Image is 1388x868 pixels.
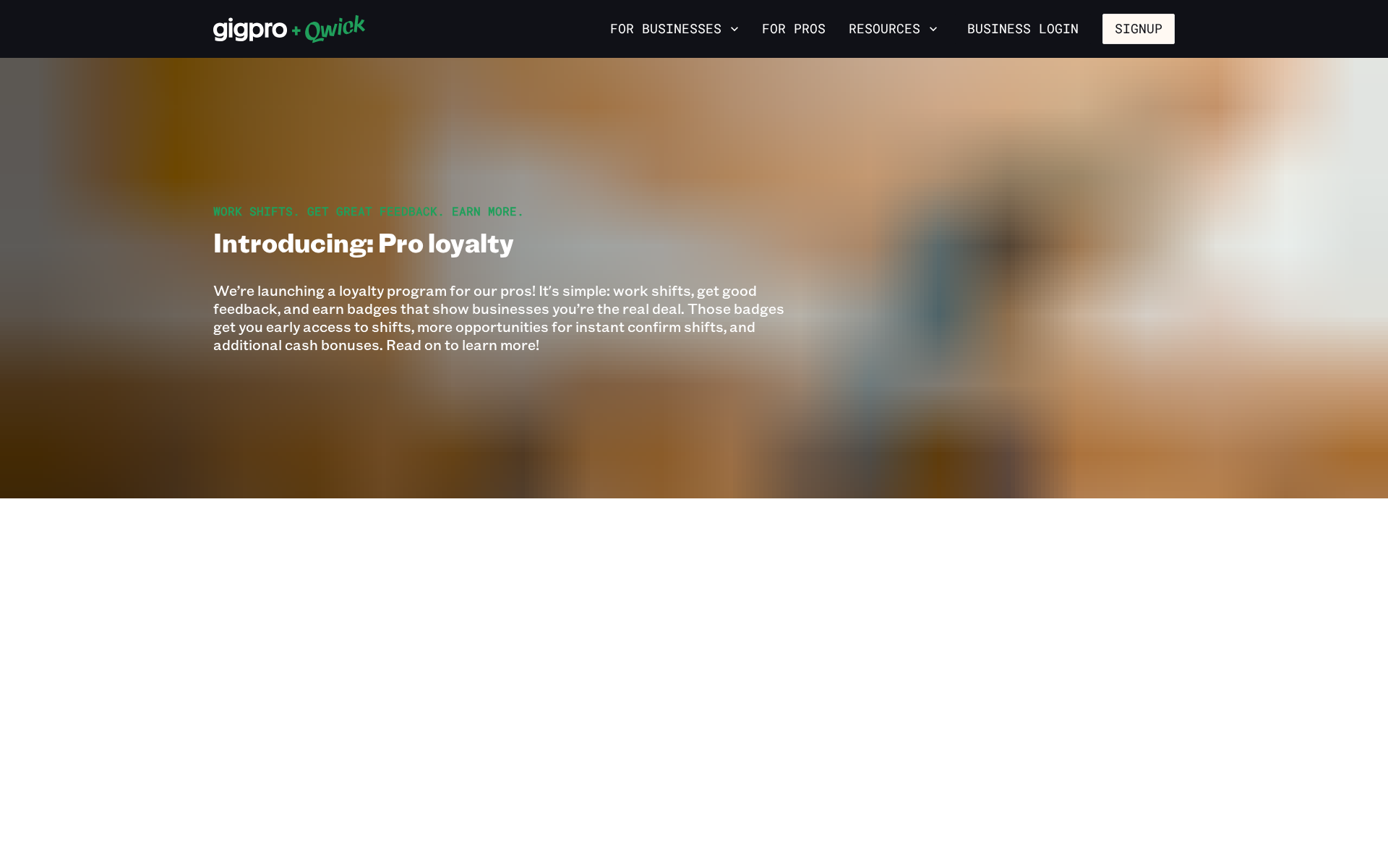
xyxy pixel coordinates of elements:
span: Work shifts. Get great feedback. Earn more. [213,203,524,218]
p: We’re launching a loyalty program for our pros! It's simple: work shifts, get good feedback, and ... [213,281,790,354]
button: Signup [1102,14,1175,44]
button: Resources [843,17,943,41]
h1: Introducing: Pro loyalty [213,226,514,258]
button: For Businesses [604,17,745,41]
a: For Pros [756,17,831,41]
a: Business Login [955,14,1091,44]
